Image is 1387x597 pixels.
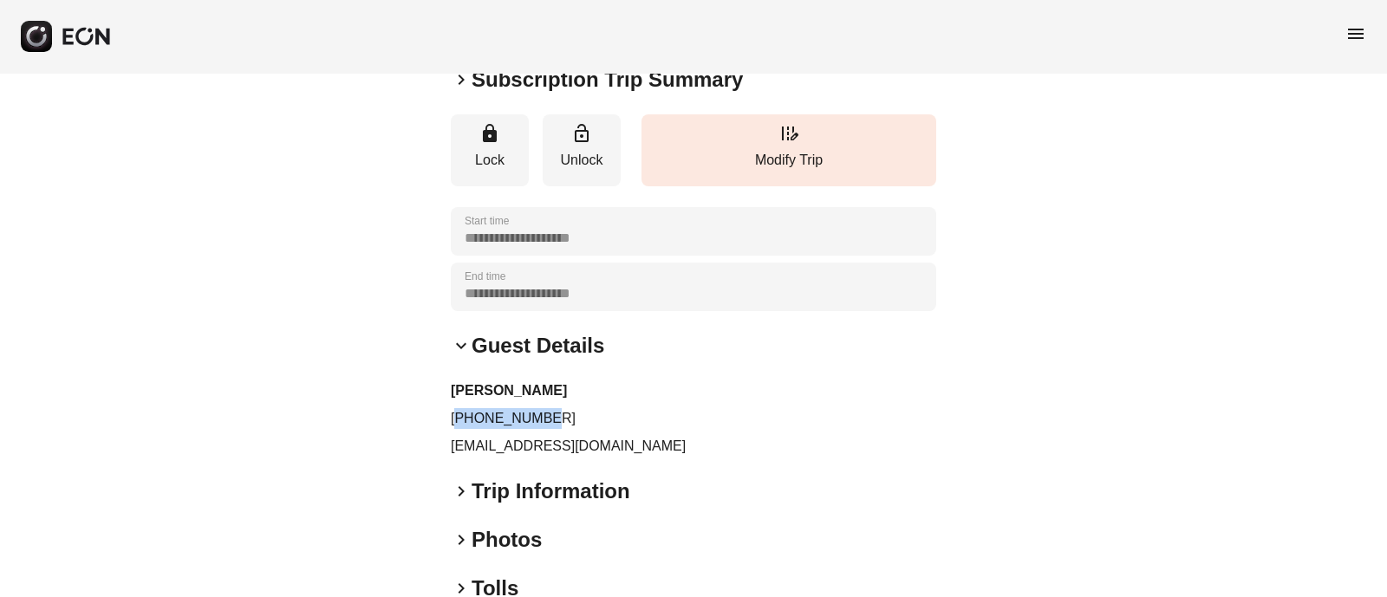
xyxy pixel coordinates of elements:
[650,150,928,171] p: Modify Trip
[479,123,500,144] span: lock
[1345,23,1366,44] span: menu
[641,114,936,186] button: Modify Trip
[451,408,936,429] p: [PHONE_NUMBER]
[451,380,936,401] h3: [PERSON_NAME]
[451,335,472,356] span: keyboard_arrow_down
[451,529,472,550] span: keyboard_arrow_right
[472,477,630,505] h2: Trip Information
[451,481,472,502] span: keyboard_arrow_right
[543,114,621,186] button: Unlock
[472,332,604,360] h2: Guest Details
[451,114,529,186] button: Lock
[472,526,542,554] h2: Photos
[451,69,472,90] span: keyboard_arrow_right
[571,123,592,144] span: lock_open
[451,436,936,457] p: [EMAIL_ADDRESS][DOMAIN_NAME]
[472,66,743,94] h2: Subscription Trip Summary
[778,123,799,144] span: edit_road
[459,150,520,171] p: Lock
[551,150,612,171] p: Unlock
